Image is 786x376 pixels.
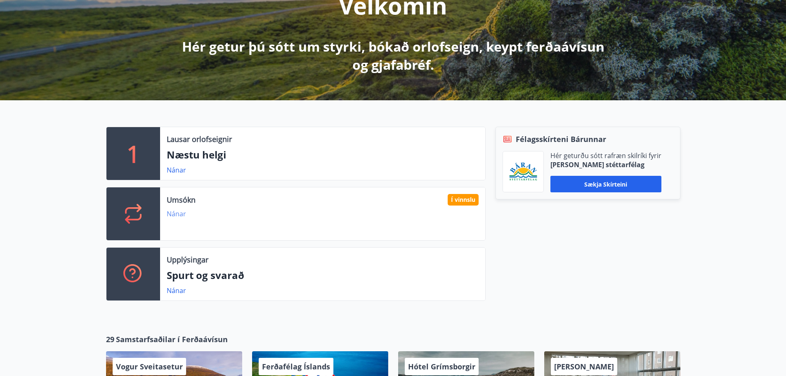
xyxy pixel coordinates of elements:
[167,134,232,144] p: Lausar orlofseignir
[167,209,186,218] a: Nánar
[167,166,186,175] a: Nánar
[106,334,114,345] span: 29
[167,268,479,282] p: Spurt og svarað
[167,286,186,295] a: Nánar
[116,334,228,345] span: Samstarfsaðilar í Ferðaávísun
[550,160,661,169] p: [PERSON_NAME] stéttarfélag
[262,362,330,371] span: Ferðafélag Íslands
[408,362,475,371] span: Hótel Grímsborgir
[116,362,183,371] span: Vogur Sveitasetur
[127,138,140,169] p: 1
[516,134,606,144] span: Félagsskírteni Bárunnar
[509,162,537,182] img: Bz2lGXKH3FXEIQKvoQ8VL0Fr0uCiWgfgA3I6fSs8.png
[175,38,611,74] p: Hér getur þú sótt um styrki, bókað orlofseign, keypt ferðaávísun og gjafabréf.
[167,148,479,162] p: Næstu helgi
[167,194,196,205] p: Umsókn
[167,254,208,265] p: Upplýsingar
[550,176,661,192] button: Sækja skírteini
[554,362,614,371] span: [PERSON_NAME]
[448,194,479,206] div: Í vinnslu
[550,151,661,160] p: Hér geturðu sótt rafræn skilríki fyrir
